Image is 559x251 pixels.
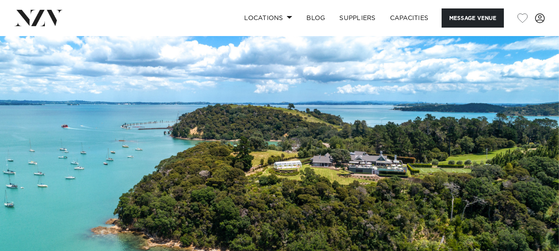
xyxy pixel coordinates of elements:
[237,8,299,28] a: Locations
[442,8,504,28] button: Message Venue
[14,10,63,26] img: nzv-logo.png
[299,8,332,28] a: BLOG
[332,8,382,28] a: SUPPLIERS
[383,8,436,28] a: Capacities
